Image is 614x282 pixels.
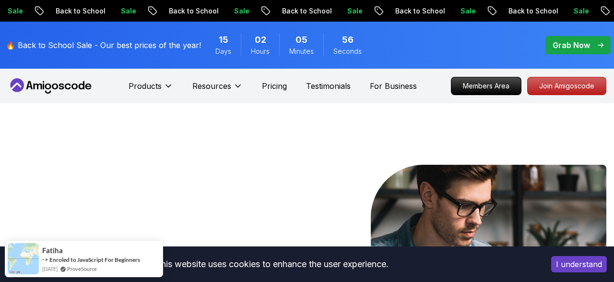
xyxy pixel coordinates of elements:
[295,33,307,47] span: 5 Minutes
[129,80,162,92] p: Products
[237,6,303,16] p: Back to School
[129,80,173,99] button: Products
[370,80,417,92] a: For Business
[8,243,39,274] img: provesource social proof notification image
[553,39,590,51] p: Grab Now
[7,254,537,275] div: This website uses cookies to enhance the user experience.
[528,77,606,95] p: Join Amigoscode
[219,33,228,47] span: 15 Days
[67,265,97,273] a: ProveSource
[192,80,231,92] p: Resources
[551,256,607,272] button: Accept cookies
[42,256,48,263] span: ->
[464,6,529,16] p: Back to School
[451,77,521,95] a: Members Area
[451,77,521,95] p: Members Area
[527,77,606,95] a: Join Amigoscode
[306,80,351,92] a: Testimonials
[11,6,76,16] p: Back to School
[42,265,58,273] span: [DATE]
[6,39,201,51] p: 🔥 Back to School Sale - Our best prices of the year!
[76,6,107,16] p: Sale
[255,33,266,47] span: 2 Hours
[192,80,243,99] button: Resources
[42,246,63,255] span: Fatiha
[342,33,354,47] span: 56 Seconds
[333,47,362,56] span: Seconds
[529,6,560,16] p: Sale
[351,6,416,16] p: Back to School
[262,80,287,92] a: Pricing
[289,47,314,56] span: Minutes
[303,6,333,16] p: Sale
[251,47,270,56] span: Hours
[124,6,189,16] p: Back to School
[189,6,220,16] p: Sale
[49,256,140,263] a: Enroled to JavaScript For Beginners
[416,6,447,16] p: Sale
[215,47,231,56] span: Days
